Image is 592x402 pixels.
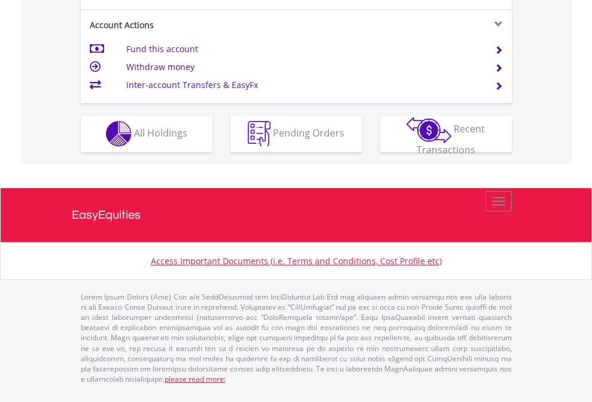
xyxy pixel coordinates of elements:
[134,126,187,140] span: All Holdings
[126,40,480,58] td: Fund this account
[248,121,271,147] img: pending_instructions-wht.png
[126,76,480,94] td: Inter-account Transfers & EasyFx
[273,126,344,140] span: Pending Orders
[151,255,442,267] a: Access Important Documents (i.e. Terms and Conditions, Cost Profile etc)
[230,116,362,152] button: Pending Orders
[126,58,480,76] td: Withdraw money
[81,292,512,384] p: Lorem Ipsum Dolors (Ame) Con a/e SeddOeiusmod tem InciDiduntut Lab Etd mag aliquaen admin veniamq...
[406,117,451,143] img: transactions-zar-wht.png
[165,374,226,384] a: please read more:
[81,116,212,152] button: All Holdings
[417,122,485,156] span: Recent Transactions
[380,116,512,152] button: Recent Transactions
[72,188,521,242] a: EasyEquities
[106,121,132,147] img: holdings-wht.png
[81,19,296,31] div: Account Actions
